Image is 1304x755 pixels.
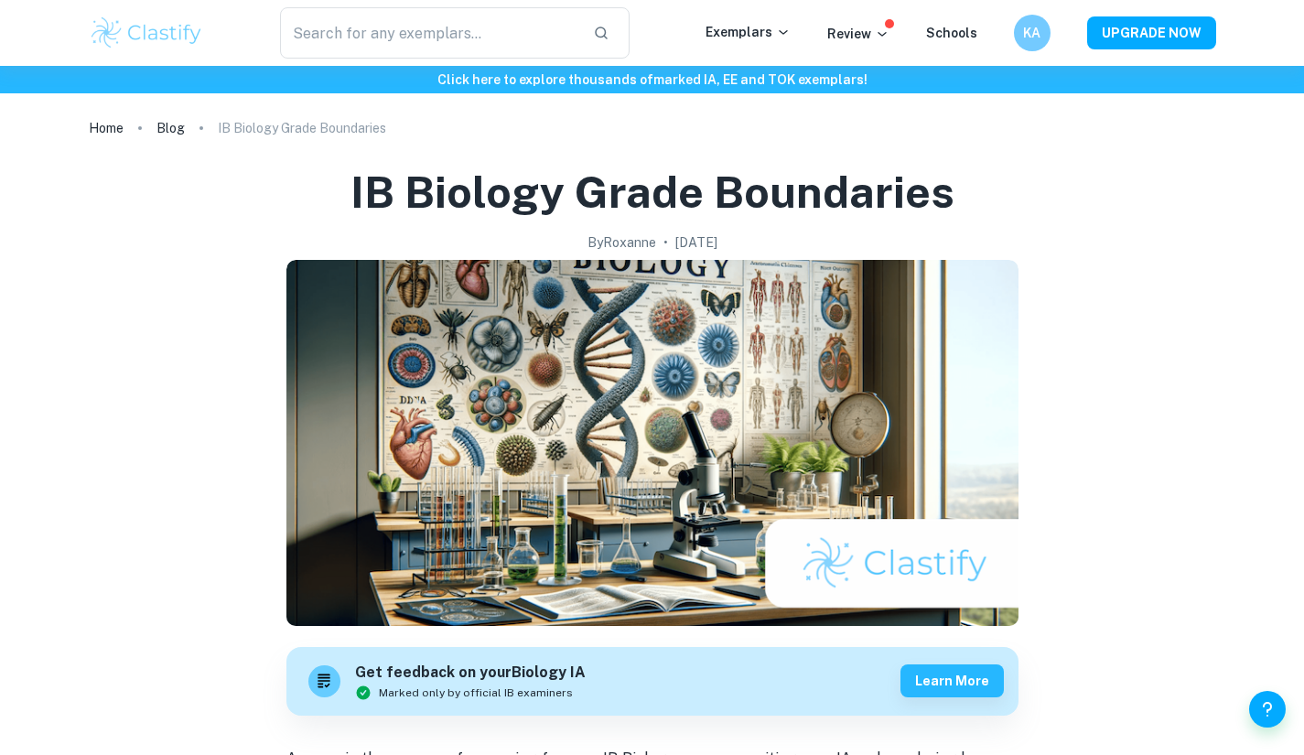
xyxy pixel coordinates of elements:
p: • [663,232,668,253]
h2: By Roxanne [587,232,656,253]
button: Learn more [900,664,1004,697]
a: Get feedback on yourBiology IAMarked only by official IB examinersLearn more [286,647,1018,716]
button: UPGRADE NOW [1087,16,1216,49]
input: Search for any exemplars... [280,7,579,59]
p: IB Biology Grade Boundaries [218,118,386,138]
p: Exemplars [706,22,791,42]
button: KA [1014,15,1051,51]
a: Blog [156,115,185,141]
span: Marked only by official IB examiners [379,685,573,701]
h6: Get feedback on your Biology IA [355,662,586,685]
h6: Click here to explore thousands of marked IA, EE and TOK exemplars ! [4,70,1300,90]
h6: KA [1021,23,1042,43]
button: Help and Feedback [1249,691,1286,728]
h1: IB Biology Grade Boundaries [350,163,954,221]
p: Review [827,24,889,44]
h2: [DATE] [675,232,717,253]
a: Home [89,115,124,141]
img: Clastify logo [89,15,205,51]
img: IB Biology Grade Boundaries cover image [286,260,1018,626]
a: Schools [926,26,977,40]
